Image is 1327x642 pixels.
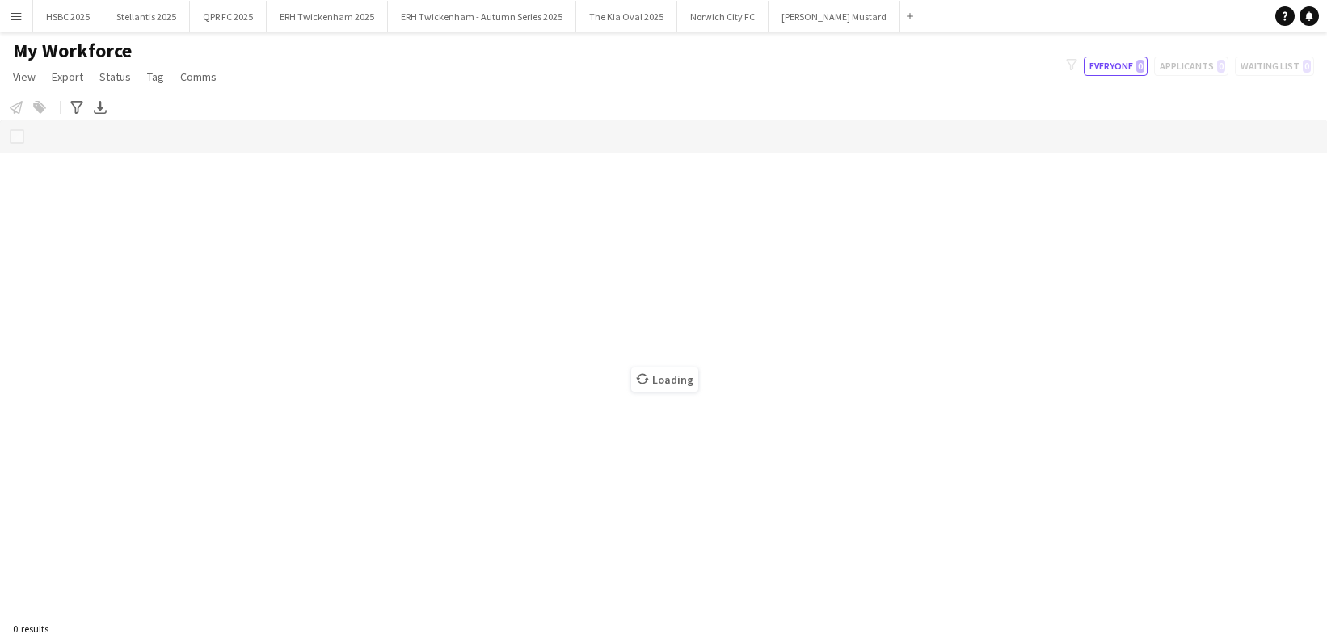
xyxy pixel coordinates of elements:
a: Comms [174,66,223,87]
button: Norwich City FC [677,1,769,32]
span: Status [99,69,131,84]
button: Everyone0 [1084,57,1148,76]
button: The Kia Oval 2025 [576,1,677,32]
a: Export [45,66,90,87]
app-action-btn: Export XLSX [91,98,110,117]
span: My Workforce [13,39,132,63]
span: Comms [180,69,217,84]
a: View [6,66,42,87]
span: View [13,69,36,84]
button: Stellantis 2025 [103,1,190,32]
button: HSBC 2025 [33,1,103,32]
span: Tag [147,69,164,84]
span: 0 [1136,60,1144,73]
a: Status [93,66,137,87]
button: ERH Twickenham - Autumn Series 2025 [388,1,576,32]
span: Loading [631,367,698,392]
button: [PERSON_NAME] Mustard [769,1,900,32]
button: QPR FC 2025 [190,1,267,32]
app-action-btn: Advanced filters [67,98,86,117]
span: Export [52,69,83,84]
a: Tag [141,66,171,87]
button: ERH Twickenham 2025 [267,1,388,32]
